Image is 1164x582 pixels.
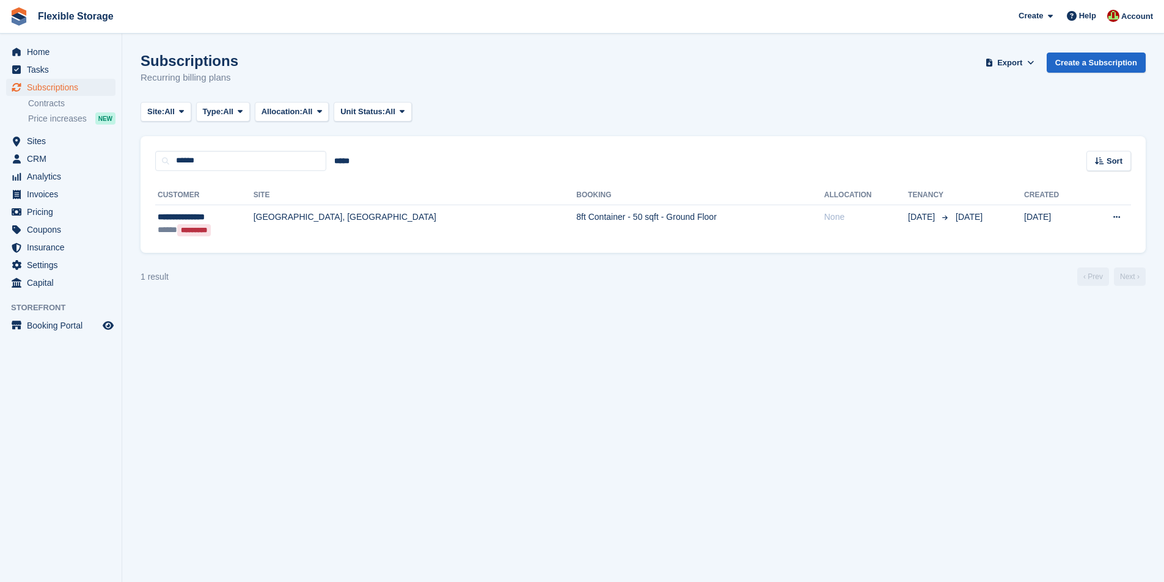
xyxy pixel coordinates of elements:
a: Preview store [101,318,115,333]
a: menu [6,43,115,60]
div: None [824,211,908,224]
a: menu [6,186,115,203]
span: Invoices [27,186,100,203]
span: Tasks [27,61,100,78]
a: menu [6,133,115,150]
a: menu [6,168,115,185]
img: stora-icon-8386f47178a22dfd0bd8f6a31ec36ba5ce8667c1dd55bd0f319d3a0aa187defe.svg [10,7,28,26]
th: Tenancy [908,186,951,205]
span: Price increases [28,113,87,125]
span: Site: [147,106,164,118]
a: Price increases NEW [28,112,115,125]
th: Site [254,186,577,205]
th: Booking [576,186,824,205]
a: Previous [1077,267,1109,286]
span: Subscriptions [27,79,100,96]
span: Sort [1107,155,1122,167]
span: Help [1079,10,1096,22]
th: Allocation [824,186,908,205]
span: Pricing [27,203,100,220]
span: Sites [27,133,100,150]
span: All [385,106,395,118]
span: All [164,106,175,118]
th: Customer [155,186,254,205]
span: Settings [27,256,100,274]
a: menu [6,317,115,334]
span: Storefront [11,302,122,314]
span: CRM [27,150,100,167]
span: [DATE] [956,212,983,222]
a: menu [6,79,115,96]
a: menu [6,150,115,167]
a: menu [6,221,115,238]
td: [DATE] [1024,205,1086,243]
div: NEW [95,112,115,125]
span: Account [1121,10,1153,23]
span: [DATE] [908,211,937,224]
button: Export [983,53,1037,73]
a: Create a Subscription [1047,53,1146,73]
span: Type: [203,106,224,118]
button: Unit Status: All [334,102,411,122]
span: All [223,106,233,118]
td: 8ft Container - 50 sqft - Ground Floor [576,205,824,243]
span: Export [997,57,1022,69]
nav: Page [1075,267,1148,286]
span: Coupons [27,221,100,238]
button: Type: All [196,102,250,122]
span: Insurance [27,239,100,256]
span: Analytics [27,168,100,185]
span: Allocation: [262,106,302,118]
img: David Jones [1107,10,1119,22]
span: Create [1019,10,1043,22]
span: Booking Portal [27,317,100,334]
span: Unit Status: [340,106,385,118]
a: Next [1114,267,1146,286]
td: [GEOGRAPHIC_DATA], [GEOGRAPHIC_DATA] [254,205,577,243]
span: All [302,106,313,118]
button: Allocation: All [255,102,329,122]
a: menu [6,256,115,274]
a: menu [6,203,115,220]
a: menu [6,274,115,291]
th: Created [1024,186,1086,205]
button: Site: All [141,102,191,122]
span: Capital [27,274,100,291]
div: 1 result [141,271,169,283]
a: menu [6,61,115,78]
h1: Subscriptions [141,53,238,69]
p: Recurring billing plans [141,71,238,85]
a: Flexible Storage [33,6,119,26]
a: Contracts [28,98,115,109]
span: Home [27,43,100,60]
a: menu [6,239,115,256]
